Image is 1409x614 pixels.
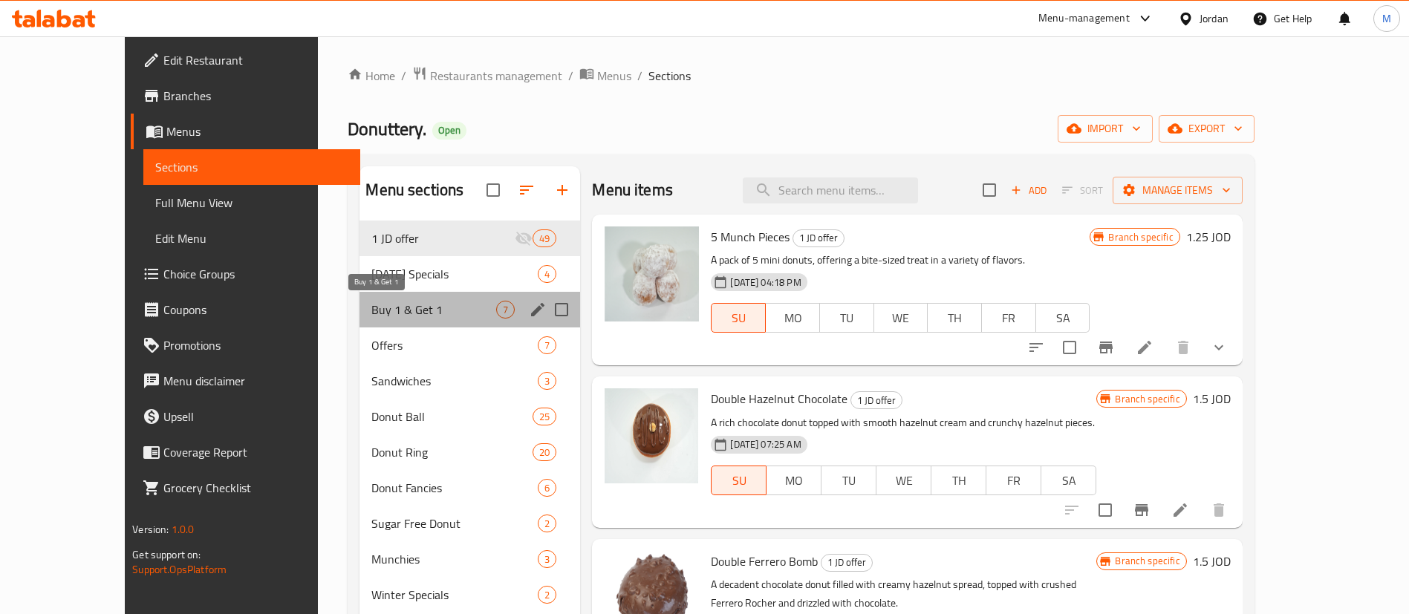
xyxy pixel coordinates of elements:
[711,414,1096,432] p: A rich chocolate donut topped with smooth hazelnut cream and crunchy hazelnut pieces.
[371,229,515,247] span: 1 JD offer
[533,445,556,460] span: 20
[1052,179,1113,202] span: Select section first
[821,466,876,495] button: TU
[981,303,1036,333] button: FR
[992,470,1035,491] span: FR
[1186,226,1231,247] h6: 1.25 JOD
[1058,115,1153,143] button: import
[1171,501,1189,519] a: Edit menu item
[821,554,873,572] div: 1 JD offer
[371,515,538,532] div: Sugar Free Donut
[365,179,463,201] h2: Menu sections
[163,443,348,461] span: Coverage Report
[371,408,533,425] div: Donut Ball
[359,256,580,292] div: [DATE] Specials4
[637,67,642,85] li: /
[1005,179,1052,202] button: Add
[538,515,556,532] div: items
[359,506,580,541] div: Sugar Free Donut2
[711,388,847,410] span: Double Hazelnut Chocolate
[538,481,556,495] span: 6
[592,179,673,201] h2: Menu items
[1009,182,1049,199] span: Add
[1165,330,1201,365] button: delete
[527,298,549,321] button: edit
[974,174,1005,206] span: Select section
[412,66,562,85] a: Restaurants management
[1113,177,1243,204] button: Manage items
[876,466,931,495] button: WE
[155,194,348,212] span: Full Menu View
[131,470,360,506] a: Grocery Checklist
[538,372,556,390] div: items
[1035,303,1090,333] button: SA
[711,466,767,495] button: SU
[766,466,821,495] button: MO
[538,339,556,353] span: 7
[359,399,580,434] div: Donut Ball25
[1102,230,1179,244] span: Branch specific
[131,256,360,292] a: Choice Groups
[371,336,538,354] span: Offers
[1018,330,1054,365] button: sort-choices
[711,575,1096,613] p: A decadent chocolate donut filled with creamy hazelnut spread, topped with crushed Ferrero Rocher...
[163,408,348,425] span: Upsell
[478,174,509,206] span: Select all sections
[1054,332,1085,363] span: Select to update
[131,78,360,114] a: Branches
[1090,494,1121,526] span: Select to update
[359,327,580,363] div: Offers7
[533,410,556,424] span: 25
[359,470,580,506] div: Donut Fancies6
[717,470,761,491] span: SU
[931,466,986,495] button: TH
[851,392,902,409] span: 1 JD offer
[1124,492,1159,528] button: Branch-specific-item
[765,303,820,333] button: MO
[132,520,169,539] span: Version:
[772,470,816,491] span: MO
[509,172,544,208] span: Sort sections
[371,550,538,568] span: Munchies
[793,229,845,247] div: 1 JD offer
[927,303,982,333] button: TH
[143,149,360,185] a: Sections
[432,124,466,137] span: Open
[880,307,922,329] span: WE
[131,42,360,78] a: Edit Restaurant
[538,267,556,281] span: 4
[1136,339,1153,356] a: Edit menu item
[1200,10,1229,27] div: Jordan
[1109,554,1185,568] span: Branch specific
[371,479,538,497] div: Donut Fancies
[359,363,580,399] div: Sandwiches3
[371,265,538,283] div: Ramadan Specials
[873,303,928,333] button: WE
[131,434,360,470] a: Coverage Report
[533,408,556,425] div: items
[1382,10,1391,27] span: M
[604,388,699,483] img: Double Hazelnut Chocolate
[371,372,538,390] div: Sandwiches
[743,177,918,203] input: search
[538,336,556,354] div: items
[850,391,902,409] div: 1 JD offer
[371,301,496,319] span: Buy 1 & Get 1
[143,185,360,221] a: Full Menu View
[724,275,807,290] span: [DATE] 04:18 PM
[1088,330,1124,365] button: Branch-specific-item
[430,67,562,85] span: Restaurants management
[1047,470,1090,491] span: SA
[1201,330,1237,365] button: show more
[401,67,406,85] li: /
[348,112,426,146] span: Donuttery.
[988,307,1030,329] span: FR
[648,67,691,85] span: Sections
[772,307,814,329] span: MO
[359,541,580,577] div: Munchies3
[538,265,556,283] div: items
[497,303,514,317] span: 7
[1109,392,1185,406] span: Branch specific
[821,554,872,571] span: 1 JD offer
